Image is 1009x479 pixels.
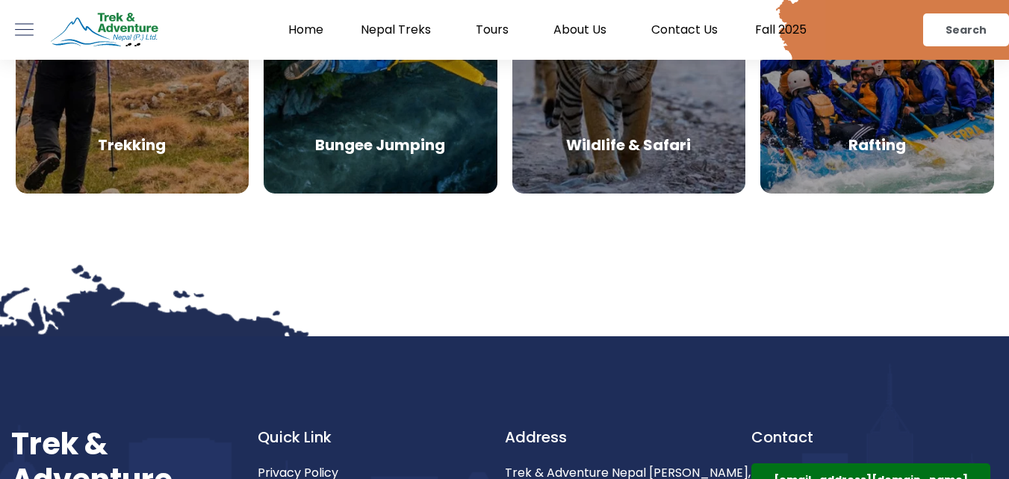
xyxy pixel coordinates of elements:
[633,22,736,37] a: Contact Us
[184,22,826,37] nav: Menu
[505,426,751,448] h4: Address
[49,10,161,51] img: Trek & Adventure Nepal
[923,13,1009,46] a: Search
[457,22,535,37] a: Tours
[946,25,987,35] span: Search
[751,426,998,448] h4: Contact
[342,22,457,37] a: Nepal Treks
[736,22,825,37] a: Fall 2025
[270,22,342,37] a: Home
[258,426,504,448] h4: Quick Link
[535,22,633,37] a: About Us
